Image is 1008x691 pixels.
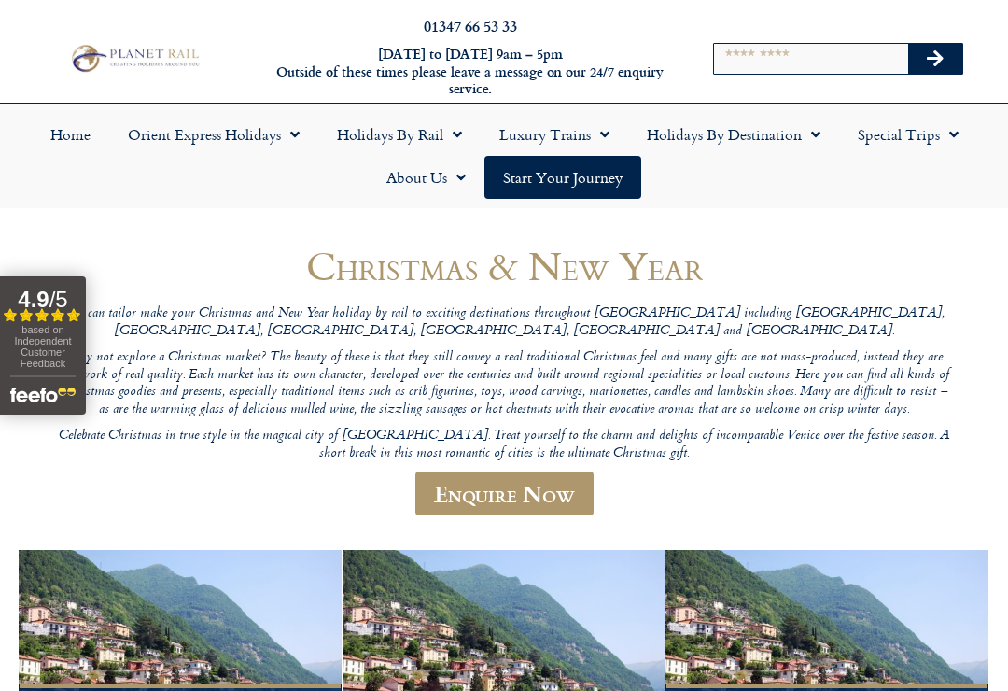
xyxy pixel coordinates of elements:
[481,113,628,156] a: Luxury Trains
[32,113,109,156] a: Home
[368,156,484,199] a: About Us
[273,46,667,98] h6: [DATE] to [DATE] 9am – 5pm Outside of these times please leave a message on our 24/7 enquiry serv...
[484,156,641,199] a: Start your Journey
[908,44,962,74] button: Search
[424,15,517,36] a: 01347 66 53 33
[56,305,952,340] p: You can tailor make your Christmas and New Year holiday by rail to exciting destinations througho...
[56,428,952,462] p: Celebrate Christmas in true style in the magical city of [GEOGRAPHIC_DATA]. Treat yourself to the...
[415,472,594,515] a: Enquire Now
[628,113,839,156] a: Holidays by Destination
[318,113,481,156] a: Holidays by Rail
[9,113,999,199] nav: Menu
[56,244,952,288] h1: Christmas & New Year
[839,113,977,156] a: Special Trips
[66,42,203,76] img: Planet Rail Train Holidays Logo
[56,349,952,419] p: Why not explore a Christmas market? The beauty of these is that they still convey a real traditio...
[109,113,318,156] a: Orient Express Holidays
